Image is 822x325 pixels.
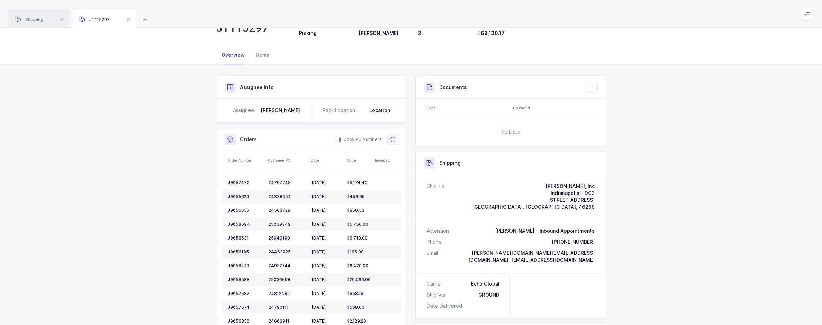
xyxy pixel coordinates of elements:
[471,280,499,287] div: Echo Global
[359,30,410,37] h3: [PERSON_NAME]
[513,105,598,111] div: Uploaded
[216,46,250,64] div: Overview
[347,263,368,269] span: 6,420.00
[311,249,342,255] div: [DATE]
[261,107,300,114] div: [PERSON_NAME]
[228,263,263,269] div: J0058279
[228,249,263,255] div: J0056105
[79,17,110,22] span: JT115297
[311,208,342,213] div: [DATE]
[269,222,306,227] div: 25060349
[269,180,306,186] div: 24767748
[427,280,445,287] div: Carrier
[269,305,306,310] div: 24790111
[269,263,306,269] div: 24952744
[311,235,342,241] div: [DATE]
[228,277,263,282] div: J0058588
[240,136,257,143] h3: Orders
[427,105,509,111] div: Type
[478,291,499,298] div: GROUND
[311,291,342,296] div: [DATE]
[335,136,382,143] button: Copy PO Numbers
[269,318,306,324] div: 24603011
[472,204,595,210] span: [GEOGRAPHIC_DATA], [GEOGRAPHIC_DATA], 46268
[311,194,342,199] div: [DATE]
[228,194,263,199] div: J0055629
[427,238,442,245] div: Phone
[347,235,368,241] span: 6,718.00
[347,194,365,199] span: 453.69
[438,250,595,263] div: [PERSON_NAME][DOMAIN_NAME][EMAIL_ADDRESS][DOMAIN_NAME], [EMAIL_ADDRESS][DOMAIN_NAME]
[439,84,467,91] h3: Documents
[240,84,274,91] h3: Assignee Info
[269,277,306,282] div: 25036698
[347,277,371,282] span: 20,966.00
[472,183,595,190] div: [PERSON_NAME], Inc
[375,157,399,163] div: Invoiced
[228,305,263,310] div: J0057574
[311,263,342,269] div: [DATE]
[311,157,342,163] div: Date
[472,197,595,204] div: [STREET_ADDRESS]
[323,107,355,114] div: Pack Location
[228,222,263,227] div: J0058694
[233,107,254,114] div: Assignee
[418,30,469,37] h3: 2
[347,305,364,310] span: 568.00
[268,157,307,163] div: Customer PO
[346,157,371,163] div: Value
[347,249,364,255] span: 165.00
[269,208,306,213] div: 24563729
[347,291,363,296] span: 658.18
[269,194,306,199] div: 24338654
[427,303,465,309] div: Date Delivered
[427,291,448,298] div: Ship Via
[369,107,390,114] div: Location
[227,157,264,163] div: Order Number
[250,46,275,64] div: Items
[427,183,444,210] div: Ship To
[311,318,342,324] div: [DATE]
[228,235,263,241] div: J0058631
[347,318,366,324] span: 2,129.20
[311,222,342,227] div: [DATE]
[347,208,364,213] span: 850.53
[439,160,461,166] h3: Shipping
[269,249,306,255] div: 24463025
[427,227,449,234] div: Attention
[15,17,43,22] span: Shipping
[269,235,306,241] div: 25049109
[495,227,595,234] div: [PERSON_NAME] - Inbound Appointments
[311,277,342,282] div: [DATE]
[472,190,595,197] div: Indianapolis - DC2
[228,291,263,296] div: J0057682
[228,208,263,213] div: J0056657
[311,305,342,310] div: [DATE]
[228,318,263,324] div: J0056850
[427,250,438,263] div: Email
[299,30,350,37] h3: Picking
[347,180,368,186] span: 5,174.40
[466,121,555,142] span: No Data
[269,291,306,296] div: 24812482
[347,222,368,227] span: 5,750.00
[228,180,263,186] div: J0057470
[478,30,505,37] span: 68,130.17
[552,238,595,245] div: [PHONE_NUMBER]
[311,180,342,186] div: [DATE]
